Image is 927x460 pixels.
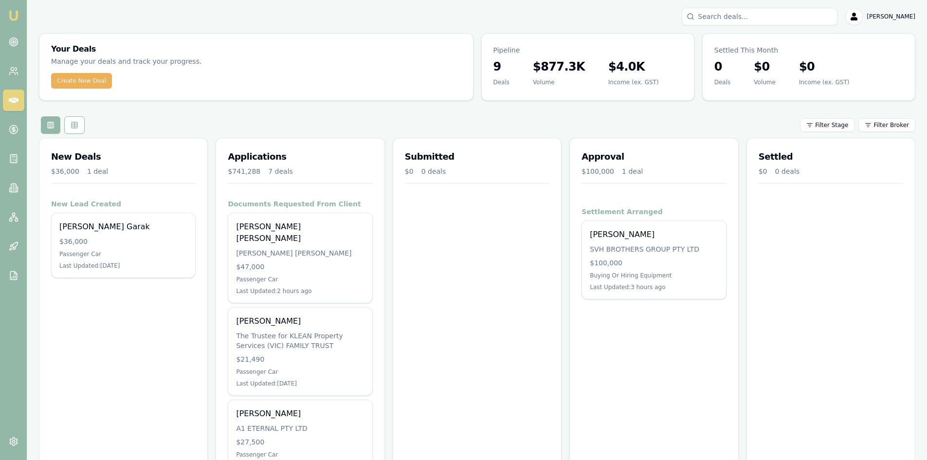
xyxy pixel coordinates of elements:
[533,78,585,86] div: Volume
[867,13,915,20] span: [PERSON_NAME]
[236,380,364,387] div: Last Updated: [DATE]
[533,59,585,74] h3: $877.3K
[799,78,849,86] div: Income (ex. GST)
[608,78,658,86] div: Income (ex. GST)
[228,166,260,176] div: $741,288
[51,150,196,164] h3: New Deals
[714,59,731,74] h3: 0
[799,59,849,74] h3: $0
[493,78,510,86] div: Deals
[236,408,364,420] div: [PERSON_NAME]
[493,45,682,55] p: Pipeline
[236,262,364,272] div: $47,000
[268,166,293,176] div: 7 deals
[236,276,364,283] div: Passenger Car
[590,283,718,291] div: Last Updated: 3 hours ago
[421,166,446,176] div: 0 deals
[59,221,187,233] div: [PERSON_NAME] Garak
[405,166,414,176] div: $0
[228,199,372,209] h4: Documents Requested From Client
[59,237,187,246] div: $36,000
[759,166,767,176] div: $0
[714,45,903,55] p: Settled This Month
[590,229,718,240] div: [PERSON_NAME]
[493,59,510,74] h3: 9
[590,258,718,268] div: $100,000
[236,331,364,350] div: The Trustee for KLEAN Property Services (VIC) FAMILY TRUST
[236,451,364,459] div: Passenger Car
[87,166,108,176] div: 1 deal
[800,118,854,132] button: Filter Stage
[582,166,614,176] div: $100,000
[236,437,364,447] div: $27,500
[590,272,718,279] div: Buying Or Hiring Equipment
[754,78,776,86] div: Volume
[582,207,726,217] h4: Settlement Arranged
[59,250,187,258] div: Passenger Car
[228,150,372,164] h3: Applications
[8,10,19,21] img: emu-icon-u.png
[873,121,909,129] span: Filter Broker
[682,8,837,25] input: Search deals
[622,166,643,176] div: 1 deal
[590,244,718,254] div: SVH BROTHERS GROUP PTY LTD
[236,368,364,376] div: Passenger Car
[236,423,364,433] div: A1 ETERNAL PTY LTD
[236,248,364,258] div: [PERSON_NAME] [PERSON_NAME]
[582,150,726,164] h3: Approval
[608,59,658,74] h3: $4.0K
[51,45,461,53] h3: Your Deals
[51,199,196,209] h4: New Lead Created
[51,166,79,176] div: $36,000
[754,59,776,74] h3: $0
[815,121,848,129] span: Filter Stage
[236,315,364,327] div: [PERSON_NAME]
[51,73,112,89] button: Create New Deal
[51,56,300,67] p: Manage your deals and track your progress.
[236,221,364,244] div: [PERSON_NAME] [PERSON_NAME]
[759,150,903,164] h3: Settled
[236,354,364,364] div: $21,490
[775,166,800,176] div: 0 deals
[236,287,364,295] div: Last Updated: 2 hours ago
[714,78,731,86] div: Deals
[858,118,915,132] button: Filter Broker
[59,262,187,270] div: Last Updated: [DATE]
[405,150,549,164] h3: Submitted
